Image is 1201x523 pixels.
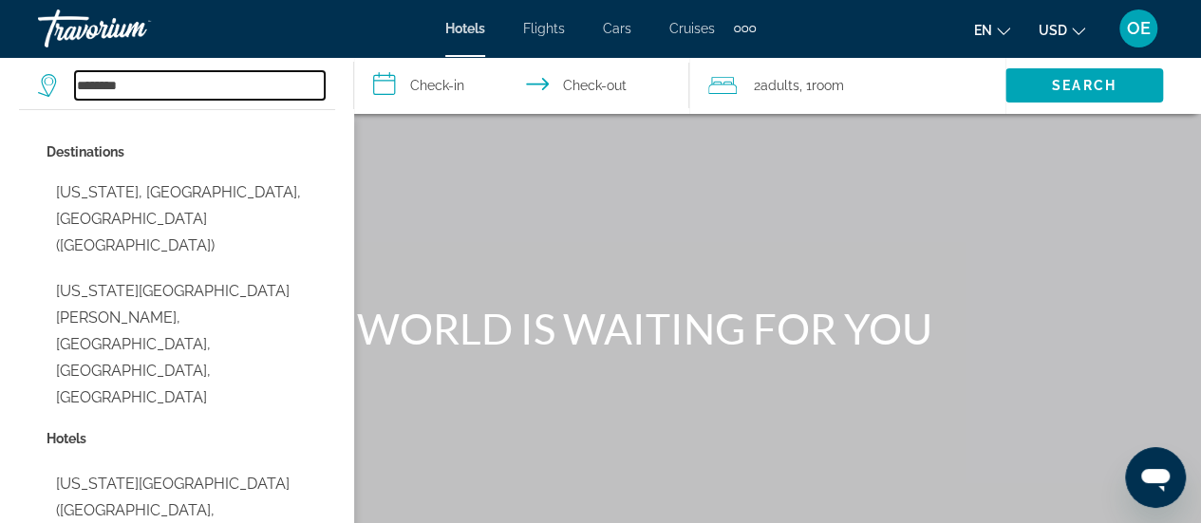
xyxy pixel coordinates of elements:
button: Travelers: 2 adults, 0 children [689,57,1005,114]
button: User Menu [1114,9,1163,48]
span: Adults [760,78,799,93]
iframe: Button to launch messaging window [1125,447,1186,508]
p: Hotel options [47,425,335,452]
button: Search [1005,68,1163,103]
p: City options [47,139,335,165]
a: Cruises [669,21,715,36]
h1: THE WORLD IS WAITING FOR YOU [245,304,957,353]
span: , 1 [799,72,844,99]
span: 2 [754,72,799,99]
button: Select city: New York Mills, Detroit Lakes, MN, United States [47,273,335,416]
span: Search [1052,78,1117,93]
a: Hotels [445,21,485,36]
a: Travorium [38,4,228,53]
span: USD [1039,23,1067,38]
button: Change language [974,16,1010,44]
input: Search hotel destination [75,71,325,100]
span: OE [1127,19,1151,38]
span: en [974,23,992,38]
a: Cars [603,21,631,36]
button: Change currency [1039,16,1085,44]
button: Select city: New York, NY, United States (NYC) [47,175,335,264]
button: Select check in and out date [354,57,689,114]
button: Extra navigation items [734,13,756,44]
a: Flights [523,21,565,36]
span: Room [812,78,844,93]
